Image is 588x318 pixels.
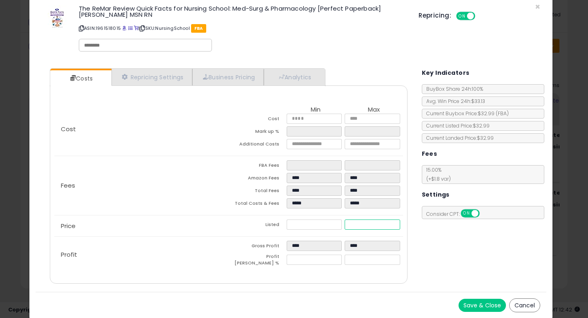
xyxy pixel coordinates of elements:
a: Repricing Settings [111,69,192,85]
span: OFF [474,13,487,20]
img: 41Do6245lLL._SL60_.jpg [48,5,67,30]
span: ON [461,210,472,217]
h3: The ReMar Review Quick Facts for Nursing School: Med-Surg & Pharmacology [Perfect Paperback] [PER... [79,5,406,18]
span: × [535,1,540,13]
h5: Settings [422,190,450,200]
span: Current Listed Price: $32.99 [422,122,490,129]
a: Costs [50,70,111,87]
p: Cost [54,126,229,132]
td: Profit [PERSON_NAME] % [229,253,287,269]
a: Your listing only [134,25,138,31]
span: Current Buybox Price: [422,110,509,117]
span: ON [457,13,467,20]
button: Cancel [509,298,540,312]
td: Mark up % [229,126,287,139]
span: (+$1.8 var) [422,175,451,182]
span: FBA [191,24,206,33]
span: Current Landed Price: $32.99 [422,134,494,141]
a: Analytics [264,69,324,85]
span: BuyBox Share 24h: 100% [422,85,483,92]
td: Cost [229,114,287,126]
span: OFF [478,210,491,217]
h5: Key Indicators [422,68,470,78]
h5: Repricing: [419,12,451,19]
p: Price [54,223,229,229]
span: Consider CPT: [422,211,490,217]
td: Listed [229,219,287,232]
td: Total Costs & Fees [229,198,287,211]
th: Max [345,106,403,114]
td: Additional Costs [229,139,287,152]
a: BuyBox page [122,25,127,31]
button: Save & Close [459,299,506,312]
a: Business Pricing [192,69,264,85]
span: $32.99 [478,110,509,117]
th: Min [287,106,345,114]
p: Fees [54,182,229,189]
a: All offer listings [128,25,133,31]
td: FBA Fees [229,160,287,173]
td: Gross Profit [229,241,287,253]
td: Total Fees [229,186,287,198]
span: ( FBA ) [496,110,509,117]
p: ASIN: 1961518015 | SKU: NursingSchool [79,22,406,35]
span: Avg. Win Price 24h: $33.13 [422,98,485,105]
span: 15.00 % [422,166,451,182]
h5: Fees [422,149,437,159]
p: Profit [54,251,229,258]
td: Amazon Fees [229,173,287,186]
